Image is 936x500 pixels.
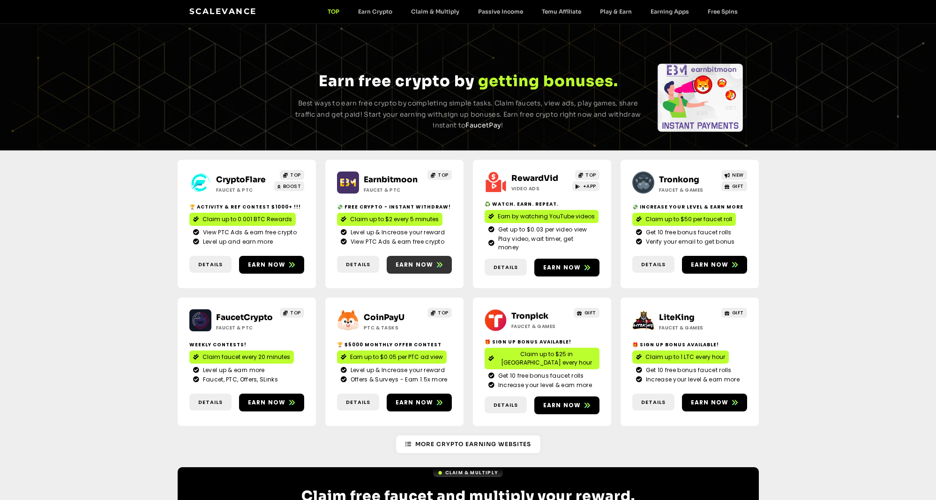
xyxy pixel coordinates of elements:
[202,353,290,361] span: Claim faucet every 20 minutes
[364,324,422,331] h2: ptc & Tasks
[574,308,599,318] a: GIFT
[469,8,532,15] a: Passive Income
[721,181,747,191] a: GIFT
[645,215,732,224] span: Claim up to $50 per faucet roll
[364,187,422,194] h2: Faucet & PTC
[644,375,740,384] span: Increase your level & earn more
[485,338,599,345] h2: 🎁 Sign Up Bonus Available!
[659,324,718,331] h2: Faucet & Games
[348,366,445,374] span: Level up & Increase your reward
[632,203,747,210] h2: 💸 Increase your level & earn more
[396,435,540,453] a: More Crypto Earning Websites
[427,170,452,180] a: TOP
[641,398,666,406] span: Details
[438,309,449,316] span: TOP
[682,394,747,411] a: Earn now
[494,401,518,409] span: Details
[346,261,370,269] span: Details
[427,308,452,318] a: TOP
[645,353,725,361] span: Claim up to 1 LTC every hour
[496,381,592,389] span: Increase your level & earn more
[575,170,599,180] a: TOP
[189,341,304,348] h2: Weekly contests!
[290,172,301,179] span: TOP
[337,394,379,411] a: Details
[498,212,595,221] span: Earn by watching YouTube videos
[511,323,570,330] h2: Faucet & Games
[349,8,402,15] a: Earn Crypto
[732,172,744,179] span: NEW
[658,64,743,132] div: Slides
[732,183,744,190] span: GIFT
[572,181,599,191] a: +APP
[543,263,581,272] span: Earn now
[496,225,587,234] span: Get up to $0.03 per video view
[402,8,469,15] a: Claim & Multiply
[641,8,698,15] a: Earning Apps
[201,375,278,384] span: Faucet, PTC, Offers, SLinks
[189,213,296,226] a: Claim up to 0.001 BTC Rewards
[216,175,266,185] a: CryptoFlare
[485,396,527,414] a: Details
[189,351,294,364] a: Claim faucet every 20 minutes
[485,259,527,276] a: Details
[584,309,596,316] span: GIFT
[364,313,404,322] a: CoinPayU
[465,121,501,129] a: FaucetPay
[216,324,275,331] h2: Faucet & PTC
[350,215,439,224] span: Claim up to $2 every 5 minutes
[496,235,596,252] span: Play video, wait timer, get money
[496,372,584,380] span: Get 10 free bonus faucet rolls
[682,256,747,274] a: Earn now
[396,398,434,407] span: Earn now
[644,238,735,246] span: Verify your email to get bonus
[387,394,452,411] a: Earn now
[438,172,449,179] span: TOP
[534,259,599,276] a: Earn now
[511,311,548,321] a: Tronpick
[216,313,273,322] a: FaucetCrypto
[659,175,699,185] a: Tronkong
[348,238,444,246] span: View PTC Ads & earn free crypto
[348,228,445,237] span: Level up & Increase your reward
[189,203,304,210] h2: 🏆 Activity & ref contest $1000+ !!!
[318,8,747,15] nav: Menu
[283,183,301,190] span: BOOST
[239,256,304,274] a: Earn now
[396,261,434,269] span: Earn now
[644,366,732,374] span: Get 10 free bonus faucet rolls
[337,351,447,364] a: Earn up to $0.05 per PTC ad view
[583,183,596,190] span: +APP
[498,350,596,367] span: Claim up to $25 in [GEOGRAPHIC_DATA] every hour
[189,7,257,16] a: Scalevance
[290,309,301,316] span: TOP
[274,181,304,191] a: BOOST
[415,440,531,448] span: More Crypto Earning Websites
[632,351,729,364] a: Claim up to 1 LTC every hour
[534,396,599,414] a: Earn now
[691,261,729,269] span: Earn now
[494,263,518,271] span: Details
[239,394,304,411] a: Earn now
[202,215,292,224] span: Claim up to 0.001 BTC Rewards
[511,173,558,183] a: RewardVid
[198,398,223,406] span: Details
[485,210,599,223] a: Earn by watching YouTube videos
[201,366,265,374] span: Level up & earn more
[532,8,591,15] a: Temu Affiliate
[632,394,674,411] a: Details
[248,261,286,269] span: Earn now
[346,398,370,406] span: Details
[318,8,349,15] a: TOP
[543,401,581,410] span: Earn now
[644,228,732,237] span: Get 10 free bonus faucet rolls
[632,213,736,226] a: Claim up to $50 per faucet roll
[614,72,618,90] span: .
[319,72,474,90] span: Earn free crypto by
[632,341,747,348] h2: 🎁 Sign Up Bonus Available!
[659,187,718,194] h2: Faucet & Games
[659,313,695,322] a: LiteKing
[193,64,278,132] div: Slides
[348,375,448,384] span: Offers & Surveys - Earn 1.5x more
